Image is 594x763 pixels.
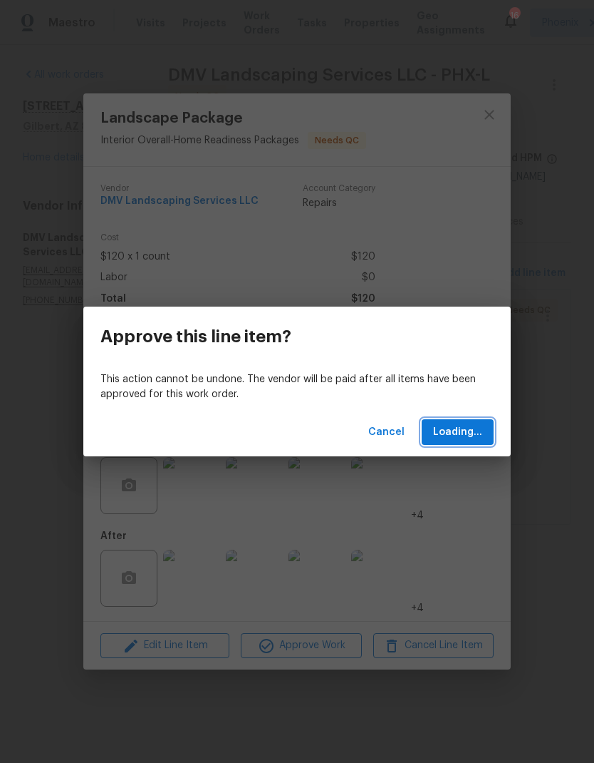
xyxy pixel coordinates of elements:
span: Loading... [433,424,482,441]
button: Cancel [363,419,410,446]
button: Loading... [422,419,494,446]
p: This action cannot be undone. The vendor will be paid after all items have been approved for this... [100,372,494,402]
span: Cancel [368,424,405,441]
h3: Approve this line item? [100,327,291,347]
